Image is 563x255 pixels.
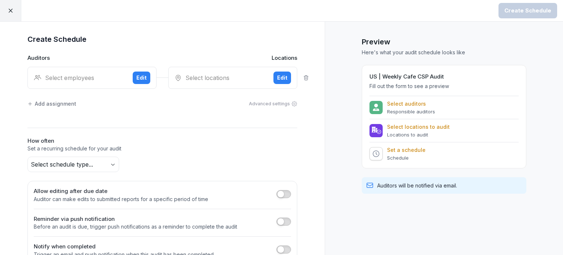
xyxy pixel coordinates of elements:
[387,124,450,130] p: Select locations to audit
[136,74,147,82] div: Edit
[387,155,426,161] p: Schedule
[277,74,287,82] div: Edit
[34,243,214,251] h2: Notify when completed
[273,72,291,84] button: Edit
[362,36,526,47] h1: Preview
[387,147,426,153] p: Set a schedule
[387,109,435,114] p: Responsible auditors
[504,7,551,15] div: Create Schedule
[27,54,50,62] p: Auditors
[27,100,76,108] div: Add assignment
[387,132,450,138] p: Locations to audit
[387,101,435,107] p: Select auditors
[34,73,127,82] div: Select employees
[34,223,237,230] p: Before an audit is due, trigger push notifications as a reminder to complete the audit
[249,101,297,107] div: Advanced settings
[377,182,457,189] p: Auditors will be notified via email.
[27,145,297,152] p: Set a recurring schedule for your audit
[498,3,557,18] button: Create Schedule
[362,49,526,56] p: Here's what your audit schedule looks like
[34,196,208,203] p: Auditor can make edits to submitted reports for a specific period of time
[27,33,297,45] h1: Create Schedule
[34,215,237,223] h2: Reminder via push notification
[369,83,519,90] p: Fill out the form to see a preview
[272,54,297,62] p: Locations
[133,72,150,84] button: Edit
[34,187,208,196] h2: Allow editing after due date
[174,73,268,82] div: Select locations
[27,137,297,145] h2: How often
[369,73,519,81] h2: US | Weekly Cafe CSP Audit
